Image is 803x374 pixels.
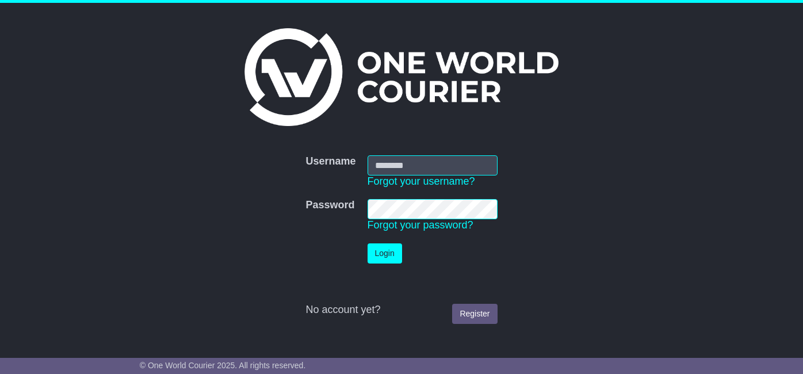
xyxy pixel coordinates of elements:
[368,175,475,187] a: Forgot your username?
[368,219,473,231] a: Forgot your password?
[368,243,402,264] button: Login
[140,361,306,370] span: © One World Courier 2025. All rights reserved.
[305,304,497,316] div: No account yet?
[305,155,355,168] label: Username
[244,28,559,126] img: One World
[452,304,497,324] a: Register
[305,199,354,212] label: Password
